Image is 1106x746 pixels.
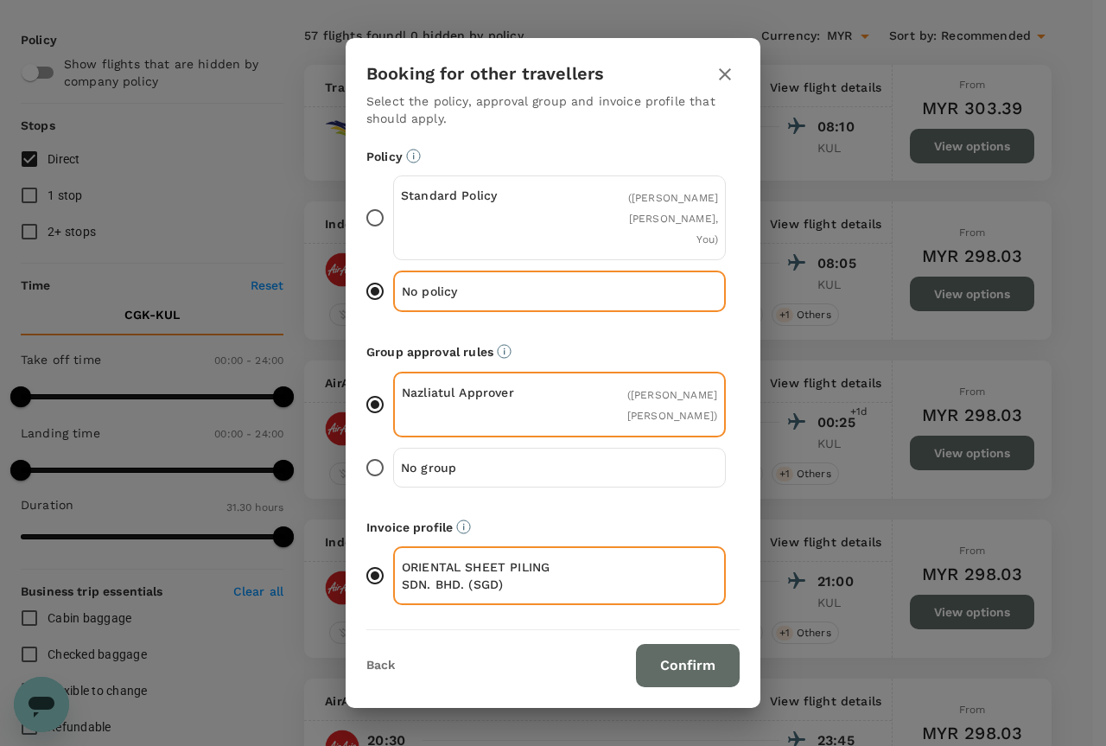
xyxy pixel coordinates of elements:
button: Back [366,659,395,673]
p: No group [401,459,560,476]
p: Invoice profile [366,519,740,536]
span: ( [PERSON_NAME] [PERSON_NAME], You ) [628,192,718,245]
span: ( [PERSON_NAME] [PERSON_NAME] ) [627,389,717,422]
svg: Booking restrictions are based on the selected travel policy. [406,149,421,163]
p: No policy [402,283,560,300]
p: Nazliatul Approver [402,384,560,401]
p: Select the policy, approval group and invoice profile that should apply. [366,92,740,127]
svg: Default approvers or custom approval rules (if available) are based on the user group. [497,344,512,359]
button: Confirm [636,644,740,687]
p: ORIENTAL SHEET PILING SDN. BHD. (SGD) [402,558,560,593]
h3: Booking for other travellers [366,64,604,84]
p: Policy [366,148,740,165]
p: Group approval rules [366,343,740,360]
svg: The payment currency and company information are based on the selected invoice profile. [456,520,471,534]
p: Standard Policy [401,187,560,204]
